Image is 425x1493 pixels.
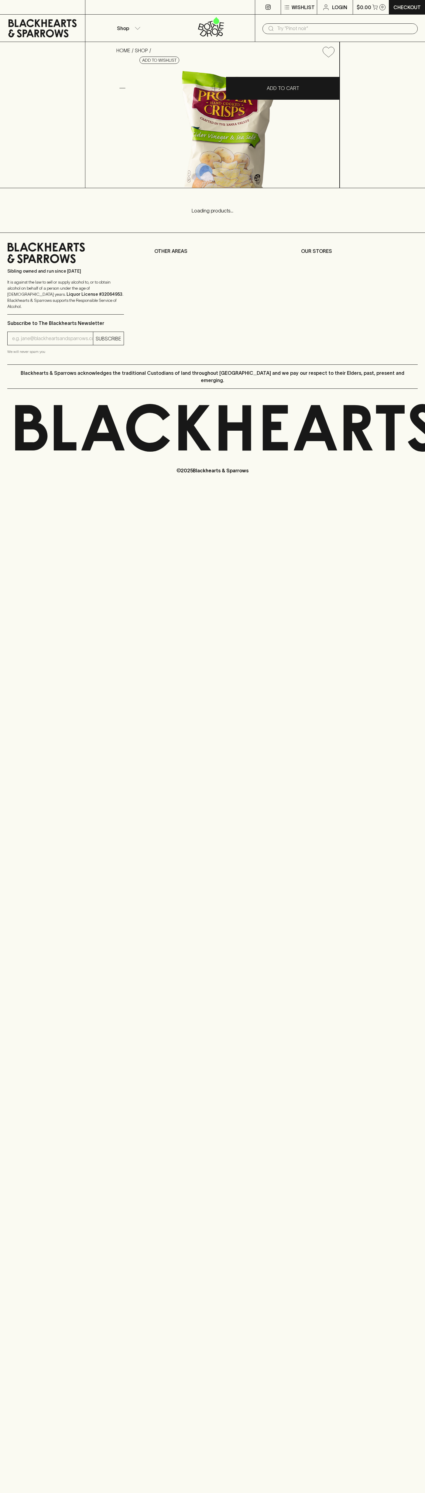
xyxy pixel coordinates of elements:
p: Subscribe to The Blackhearts Newsletter [7,319,124,327]
p: Blackhearts & Sparrows acknowledges the traditional Custodians of land throughout [GEOGRAPHIC_DAT... [12,369,413,384]
p: ADD TO CART [267,84,299,92]
input: Try "Pinot noir" [277,24,413,33]
p: Checkout [393,4,421,11]
p: Login [332,4,347,11]
p: OUR STORES [301,247,418,255]
a: HOME [116,48,130,53]
p: Wishlist [292,4,315,11]
a: SHOP [135,48,148,53]
p: We will never spam you [7,349,124,355]
p: It is against the law to sell or supply alcohol to, or to obtain alcohol on behalf of a person un... [7,279,124,309]
button: Add to wishlist [320,44,337,60]
p: SUBSCRIBE [96,335,121,342]
strong: Liquor License #32064953 [67,292,122,297]
p: $0.00 [357,4,371,11]
p: ⠀ [85,4,91,11]
button: SUBSCRIBE [93,332,124,345]
p: Loading products... [6,207,419,214]
button: Add to wishlist [139,57,179,64]
p: OTHER AREAS [154,247,271,255]
p: Shop [117,25,129,32]
img: 76744.png [111,62,339,188]
p: 0 [381,5,384,9]
button: ADD TO CART [226,77,340,100]
input: e.g. jane@blackheartsandsparrows.com.au [12,334,93,343]
button: Shop [85,15,170,42]
p: Sibling owned and run since [DATE] [7,268,124,274]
